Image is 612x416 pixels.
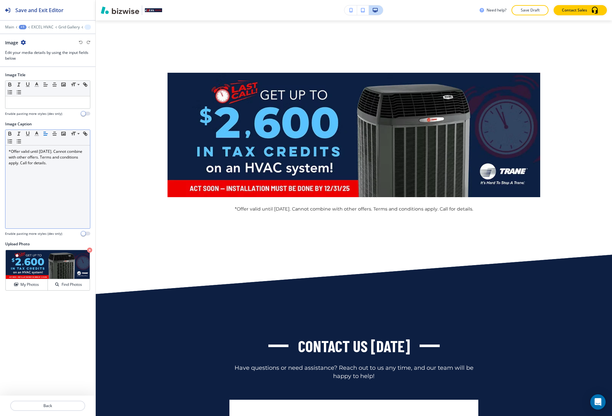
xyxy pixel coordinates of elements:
[10,401,85,411] button: Back
[229,364,478,381] p: Have questions or need assistance? Reach out to us any time, and our team will be happy to help!
[31,25,54,29] button: EXCEL HVAC
[554,5,607,15] button: Contact Sales
[168,73,540,197] img: <p><span style="font-size: 0.8em;">*Offer valid until August 31, 2025. Cannot combine with other ...
[6,279,48,290] button: My Photos
[5,50,90,61] h3: Edit your media details by using the input fields below
[590,394,606,410] div: Open Intercom Messenger
[511,5,549,15] button: Save Draft
[298,335,410,357] p: Contact us [DATE]
[5,249,90,291] div: My PhotosFind Photos
[85,25,91,30] button: Image
[101,6,139,14] img: Bizwise Logo
[20,282,39,287] h4: My Photos
[58,25,80,29] button: Grid Gallery
[5,241,90,247] h2: Upload Photo
[48,279,90,290] button: Find Photos
[520,7,540,13] p: Save Draft
[5,39,18,46] h2: Image
[5,231,62,236] h4: Enable pasting more styles (dev only)
[562,7,587,13] p: Contact Sales
[145,8,162,12] img: Your Logo
[5,72,26,78] h2: Image Title
[15,6,63,14] h2: Save and Exit Editor
[11,403,85,409] p: Back
[5,25,14,29] button: Main
[9,149,87,166] p: *Offer valid until [DATE]. Cannot combine with other offers. Terms and conditions apply. Call for...
[19,25,26,29] button: +1
[62,282,82,287] h4: Find Photos
[5,111,62,116] h4: Enable pasting more styles (dev only)
[235,206,473,212] span: *Offer valid until [DATE]. Cannot combine with other offers. Terms and conditions apply. Call for...
[487,7,506,13] h3: Need help?
[5,121,32,127] h2: Image Caption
